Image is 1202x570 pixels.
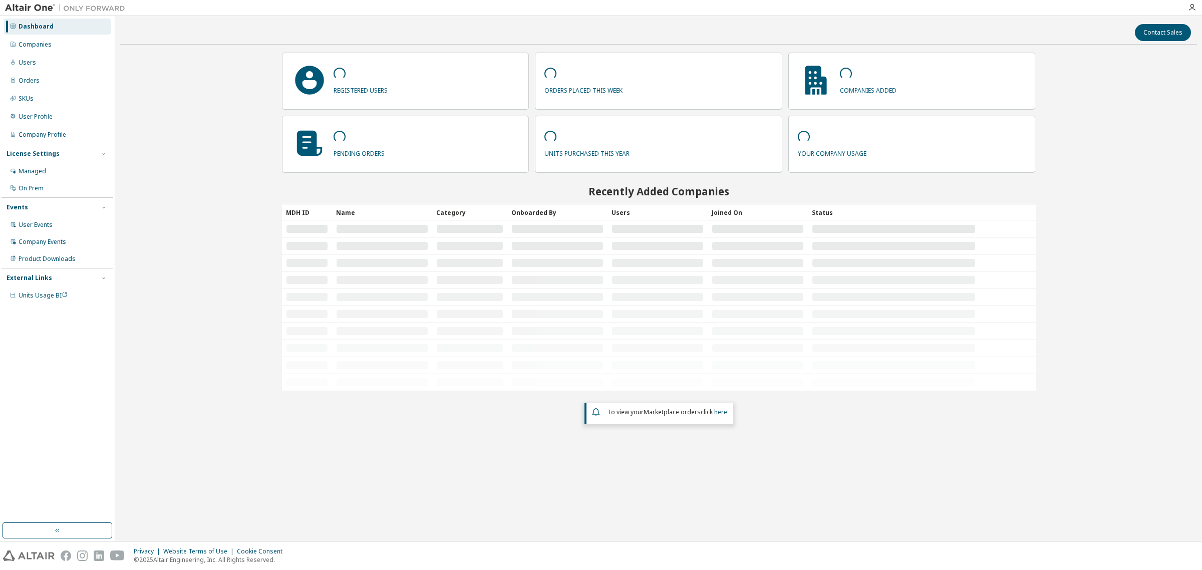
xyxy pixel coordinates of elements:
[282,185,1036,198] h2: Recently Added Companies
[77,550,88,561] img: instagram.svg
[7,274,52,282] div: External Links
[3,550,55,561] img: altair_logo.svg
[712,204,804,220] div: Joined On
[840,83,896,95] p: companies added
[511,204,604,220] div: Onboarded By
[19,291,68,300] span: Units Usage BI
[19,184,44,192] div: On Prem
[612,204,704,220] div: Users
[798,146,866,158] p: your company usage
[19,113,53,121] div: User Profile
[436,204,503,220] div: Category
[5,3,130,13] img: Altair One
[19,255,76,263] div: Product Downloads
[19,77,40,85] div: Orders
[19,95,34,103] div: SKUs
[644,408,701,416] em: Marketplace orders
[163,547,237,555] div: Website Terms of Use
[19,238,66,246] div: Company Events
[7,203,28,211] div: Events
[334,146,385,158] p: pending orders
[19,41,52,49] div: Companies
[134,547,163,555] div: Privacy
[286,204,328,220] div: MDH ID
[19,131,66,139] div: Company Profile
[134,555,288,564] p: © 2025 Altair Engineering, Inc. All Rights Reserved.
[336,204,428,220] div: Name
[94,550,104,561] img: linkedin.svg
[714,408,727,416] a: here
[19,59,36,67] div: Users
[812,204,976,220] div: Status
[544,146,630,158] p: units purchased this year
[334,83,388,95] p: registered users
[237,547,288,555] div: Cookie Consent
[19,167,46,175] div: Managed
[19,23,54,31] div: Dashboard
[19,221,53,229] div: User Events
[110,550,125,561] img: youtube.svg
[1135,24,1191,41] button: Contact Sales
[7,150,60,158] div: License Settings
[544,83,623,95] p: orders placed this week
[608,408,727,416] span: To view your click
[61,550,71,561] img: facebook.svg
